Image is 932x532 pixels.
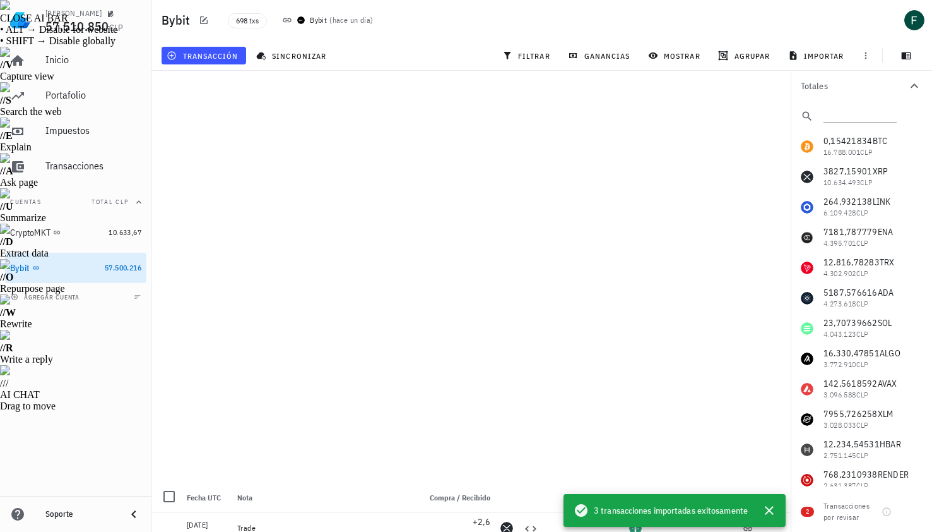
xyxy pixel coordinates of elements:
[237,493,252,502] span: Nota
[182,483,232,513] div: Fecha UTC
[806,507,809,517] span: 2
[543,483,624,513] div: Venta / Enviado
[187,493,221,502] span: Fecha UTC
[473,516,490,528] span: +2,6
[45,509,116,519] div: Soporte
[647,483,738,513] div: Comisión
[232,483,415,513] div: Nota
[568,493,619,502] span: Venta / Enviado
[594,504,748,517] span: 3 transacciones importadas exitosamente
[415,483,495,513] div: Compra / Recibido
[187,519,227,531] div: [DATE]
[823,500,876,523] div: Transacciones por revisar
[430,493,490,502] span: Compra / Recibido
[704,493,733,502] span: Comisión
